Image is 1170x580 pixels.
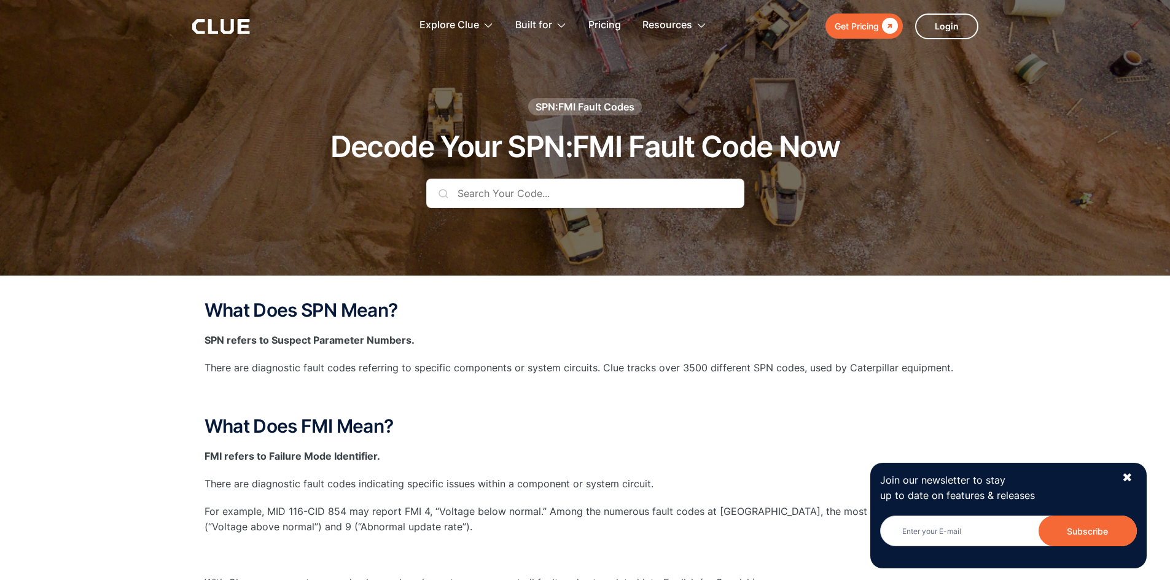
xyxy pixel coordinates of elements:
[880,516,1137,559] form: Newsletter
[515,6,552,45] div: Built for
[330,131,840,163] h1: Decode Your SPN:FMI Fault Code Now
[205,416,966,436] h2: What Does FMI Mean?
[205,360,966,376] p: There are diagnostic fault codes referring to specific components or system circuits. Clue tracks...
[1122,470,1133,485] div: ✖
[419,6,479,45] div: Explore Clue
[879,18,898,34] div: 
[419,6,494,45] div: Explore Clue
[880,516,1137,546] input: Enter your E-mail
[915,14,978,39] a: Login
[426,179,744,208] input: Search Your Code...
[825,14,903,39] a: Get Pricing
[1039,516,1137,546] input: Subscribe
[642,6,692,45] div: Resources
[205,504,966,535] p: For example, MID 116-CID 854 may report FMI 4, “Voltage below normal.” Among the numerous fault c...
[205,476,966,492] p: There are diagnostic fault codes indicating specific issues within a component or system circuit.
[642,6,707,45] div: Resources
[515,6,567,45] div: Built for
[205,450,380,462] strong: FMI refers to Failure Mode Identifier.
[205,300,966,320] h2: What Does SPN Mean?
[588,6,621,45] a: Pricing
[205,334,415,346] strong: SPN refers to Suspect Parameter Numbers.
[205,389,966,404] p: ‍
[205,547,966,563] p: ‍
[835,18,879,34] div: Get Pricing
[880,473,1111,503] p: Join our newsletter to stay up to date on features & releases
[536,100,634,114] div: SPN:FMI Fault Codes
